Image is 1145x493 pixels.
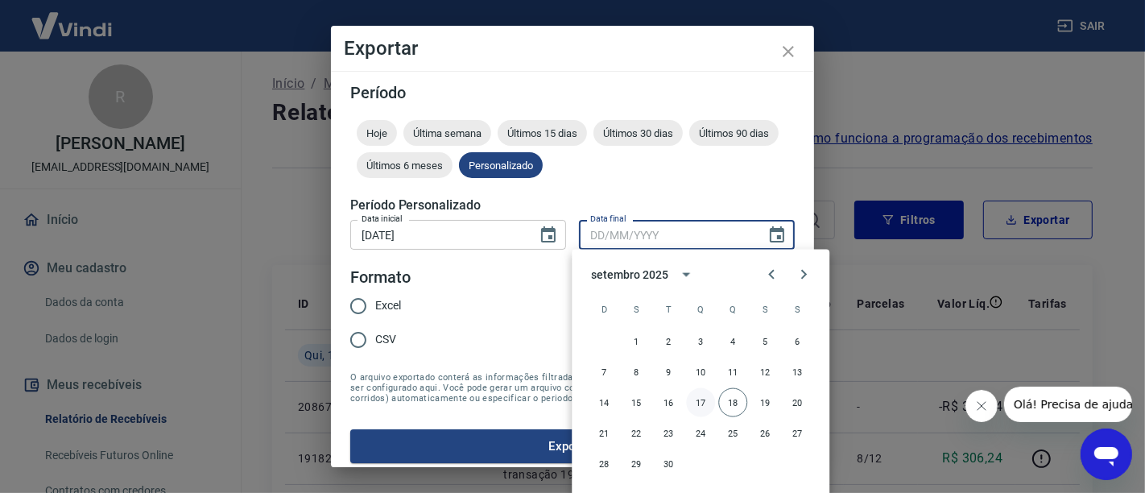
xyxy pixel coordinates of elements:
button: calendar view is open, switch to year view [673,261,701,288]
span: Personalizado [459,159,543,172]
div: Últimos 15 dias [498,120,587,146]
div: Últimos 6 meses [357,152,453,178]
span: sábado [783,293,812,325]
iframe: Fechar mensagem [965,390,998,422]
div: Hoje [357,120,397,146]
button: 10 [686,358,715,387]
span: terça-feira [654,293,683,325]
button: 18 [718,388,747,417]
legend: Formato [350,266,411,289]
button: Exportar [350,429,795,463]
span: Excel [375,297,401,314]
button: 26 [750,419,779,448]
span: Última semana [403,127,491,139]
span: domingo [589,293,618,325]
button: 7 [589,358,618,387]
button: 22 [622,419,651,448]
div: Últimos 30 dias [593,120,683,146]
button: 19 [750,388,779,417]
input: DD/MM/YYYY [579,220,754,250]
button: 13 [783,358,812,387]
button: 15 [622,388,651,417]
button: Previous month [755,259,787,291]
button: Choose date, selected date is 17 de set de 2025 [532,219,564,251]
button: 1 [622,327,651,356]
span: Últimos 90 dias [689,127,779,139]
span: quinta-feira [718,293,747,325]
button: 11 [718,358,747,387]
span: Últimos 6 meses [357,159,453,172]
span: Olá! Precisa de ajuda? [10,11,135,24]
span: Últimos 30 dias [593,127,683,139]
button: 14 [589,388,618,417]
span: quarta-feira [686,293,715,325]
label: Data final [590,213,626,225]
button: 25 [718,419,747,448]
button: 4 [718,327,747,356]
span: Últimos 15 dias [498,127,587,139]
button: 17 [686,388,715,417]
button: 16 [654,388,683,417]
button: 20 [783,388,812,417]
button: 29 [622,449,651,478]
span: segunda-feira [622,293,651,325]
div: Últimos 90 dias [689,120,779,146]
h4: Exportar [344,39,801,58]
button: 12 [750,358,779,387]
h5: Período Personalizado [350,197,795,213]
button: Choose date [761,219,793,251]
button: 30 [654,449,683,478]
button: 9 [654,358,683,387]
iframe: Mensagem da empresa [1004,387,1132,422]
button: 21 [589,419,618,448]
button: 6 [783,327,812,356]
button: 2 [654,327,683,356]
h5: Período [350,85,795,101]
button: 27 [783,419,812,448]
button: 23 [654,419,683,448]
div: Personalizado [459,152,543,178]
button: 8 [622,358,651,387]
span: CSV [375,331,396,348]
button: 5 [750,327,779,356]
button: 3 [686,327,715,356]
label: Data inicial [362,213,403,225]
span: Hoje [357,127,397,139]
iframe: Botão para abrir a janela de mensagens [1081,429,1132,480]
input: DD/MM/YYYY [350,220,526,250]
button: Next month [787,259,820,291]
span: sexta-feira [750,293,779,325]
span: O arquivo exportado conterá as informações filtradas na tela anterior com exceção do período que ... [350,372,795,404]
button: 24 [686,419,715,448]
div: setembro 2025 [591,266,668,283]
button: close [769,32,808,71]
div: Última semana [403,120,491,146]
button: 28 [589,449,618,478]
